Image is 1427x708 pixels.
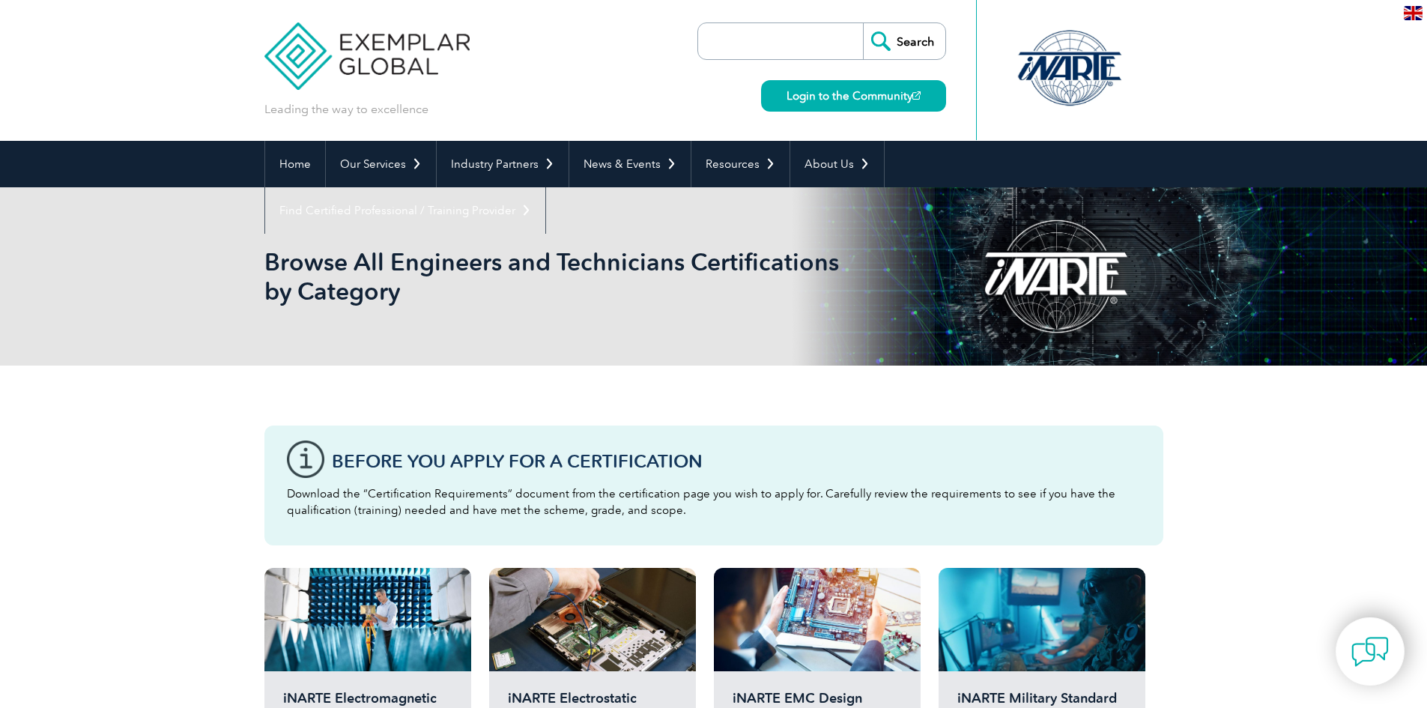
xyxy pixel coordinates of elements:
[437,141,569,187] a: Industry Partners
[332,452,1141,471] h3: Before You Apply For a Certification
[326,141,436,187] a: Our Services
[287,485,1141,518] p: Download the “Certification Requirements” document from the certification page you wish to apply ...
[863,23,945,59] input: Search
[264,247,840,306] h1: Browse All Engineers and Technicians Certifications by Category
[790,141,884,187] a: About Us
[1404,6,1423,20] img: en
[691,141,790,187] a: Resources
[569,141,691,187] a: News & Events
[264,101,428,118] p: Leading the way to excellence
[265,141,325,187] a: Home
[1351,633,1389,671] img: contact-chat.png
[912,91,921,100] img: open_square.png
[761,80,946,112] a: Login to the Community
[265,187,545,234] a: Find Certified Professional / Training Provider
